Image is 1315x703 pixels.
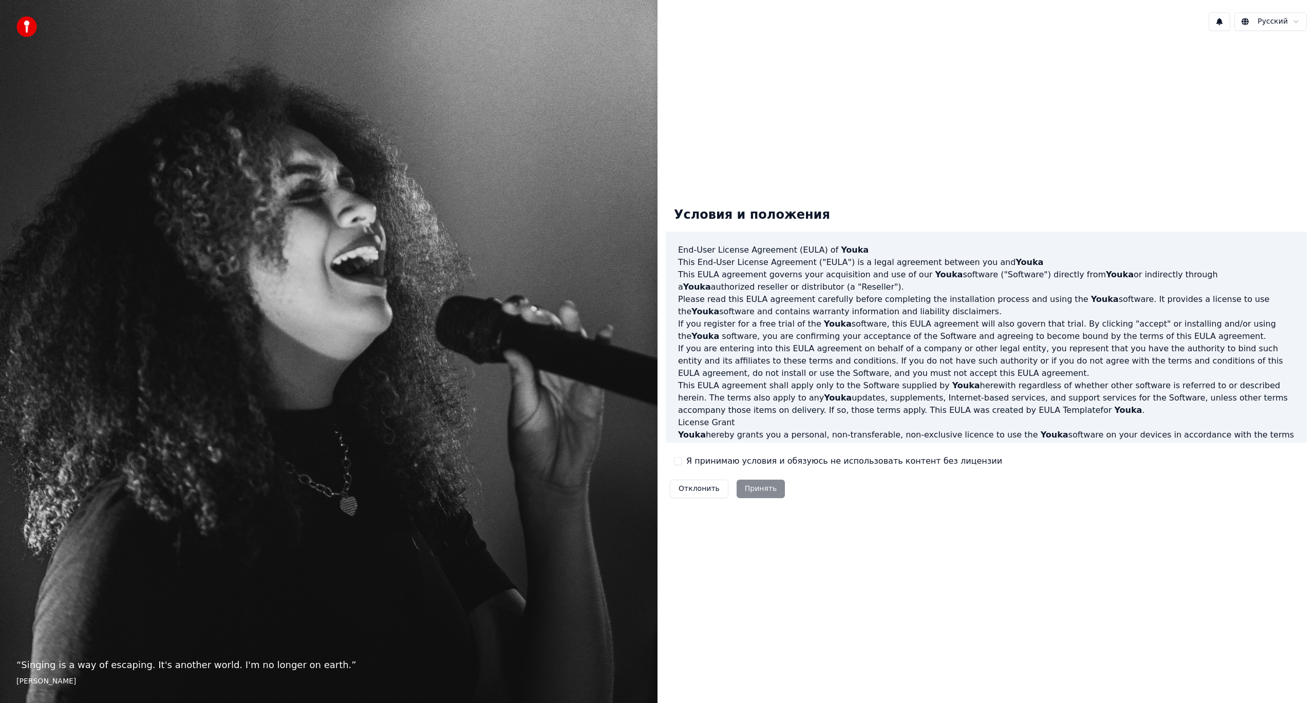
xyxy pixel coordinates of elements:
[691,307,719,316] span: Youka
[683,282,711,292] span: Youka
[691,331,719,341] span: Youka
[678,293,1294,318] p: Please read this EULA agreement carefully before completing the installation process and using th...
[686,455,1002,467] label: Я принимаю условия и обязуюсь не использовать контент без лицензии
[824,393,852,403] span: Youka
[678,430,706,440] span: Youka
[1091,294,1119,304] span: Youka
[935,270,963,279] span: Youka
[678,318,1294,343] p: If you register for a free trial of the software, this EULA agreement will also govern that trial...
[1016,257,1043,267] span: Youka
[678,269,1294,293] p: This EULA agreement governs your acquisition and use of our software ("Software") directly from o...
[678,379,1294,416] p: This EULA agreement shall apply only to the Software supplied by herewith regardless of whether o...
[678,429,1294,453] p: hereby grants you a personal, non-transferable, non-exclusive licence to use the software on your...
[1114,405,1142,415] span: Youka
[1106,270,1134,279] span: Youka
[1041,430,1068,440] span: Youka
[678,256,1294,269] p: This End-User License Agreement ("EULA") is a legal agreement between you and
[670,480,728,498] button: Отклонить
[16,16,37,37] img: youka
[678,343,1294,379] p: If you are entering into this EULA agreement on behalf of a company or other legal entity, you re...
[666,199,838,232] div: Условия и положения
[841,245,869,255] span: Youka
[952,381,980,390] span: Youka
[16,658,641,672] p: “ Singing is a way of escaping. It's another world. I'm no longer on earth. ”
[824,319,852,329] span: Youka
[678,244,1294,256] h3: End-User License Agreement (EULA) of
[678,416,1294,429] h3: License Grant
[16,676,641,687] footer: [PERSON_NAME]
[1039,405,1100,415] a: EULA Template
